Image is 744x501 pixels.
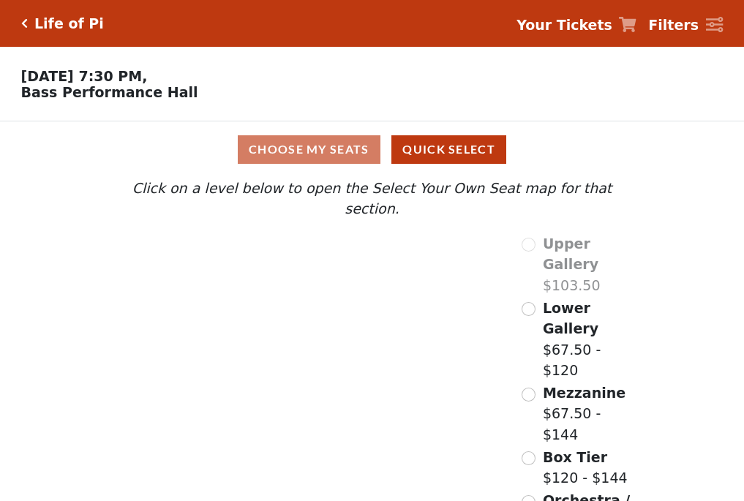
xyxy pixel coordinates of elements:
[543,385,625,401] span: Mezzanine
[34,15,104,32] h5: Life of Pi
[391,135,506,164] button: Quick Select
[648,17,699,33] strong: Filters
[516,17,612,33] strong: Your Tickets
[187,273,360,328] path: Lower Gallery - Seats Available: 129
[103,178,640,219] p: Click on a level below to open the Select Your Own Seat map for that section.
[543,447,628,489] label: $120 - $144
[265,377,431,477] path: Orchestra / Parterre Circle - Seats Available: 42
[543,449,607,465] span: Box Tier
[543,383,641,445] label: $67.50 - $144
[21,18,28,29] a: Click here to go back to filters
[516,15,636,36] a: Your Tickets
[543,298,641,381] label: $67.50 - $120
[543,233,641,296] label: $103.50
[648,15,723,36] a: Filters
[543,236,598,273] span: Upper Gallery
[174,241,338,280] path: Upper Gallery - Seats Available: 0
[543,300,598,337] span: Lower Gallery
